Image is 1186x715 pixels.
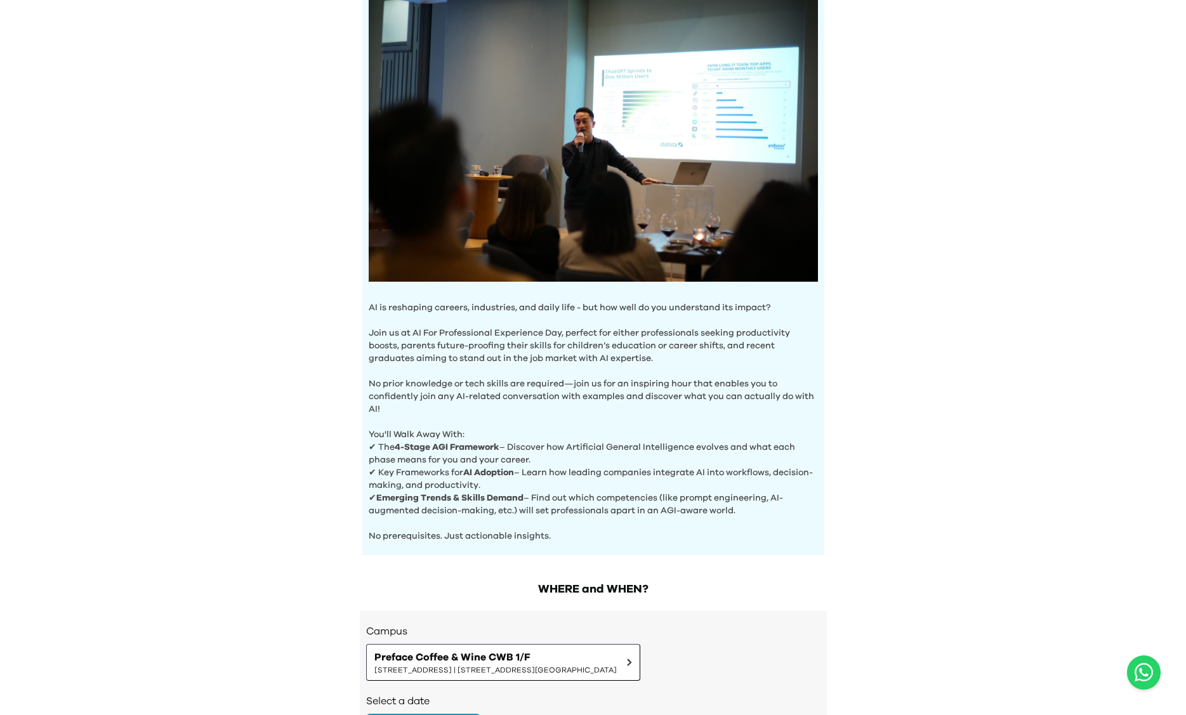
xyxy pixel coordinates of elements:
p: ✔ Key Frameworks for – Learn how leading companies integrate AI into workflows, decision-making, ... [369,466,818,492]
p: AI is reshaping careers, industries, and daily life - but how well do you understand its impact? [369,301,818,314]
h3: Campus [366,624,820,639]
a: Chat with us on WhatsApp [1127,655,1161,690]
p: Join us at AI For Professional Experience Day, perfect for either professionals seeking productiv... [369,314,818,365]
span: Preface Coffee & Wine CWB 1/F [374,650,617,665]
button: Preface Coffee & Wine CWB 1/F[STREET_ADDRESS] | [STREET_ADDRESS][GEOGRAPHIC_DATA] [366,644,640,681]
h2: Select a date [366,693,820,709]
b: 4-Stage AGI Framework [395,443,499,452]
button: Open WhatsApp chat [1127,655,1161,690]
b: AI Adoption [463,468,514,477]
p: No prerequisites. Just actionable insights. [369,517,818,542]
b: Emerging Trends & Skills Demand [376,494,524,502]
p: No prior knowledge or tech skills are required—join us for an inspiring hour that enables you to ... [369,365,818,416]
p: ✔ – Find out which competencies (like prompt engineering, AI-augmented decision-making, etc.) wil... [369,492,818,517]
h2: WHERE and WHEN? [360,581,827,598]
p: You'll Walk Away With: [369,416,818,441]
p: ✔ The – Discover how Artificial General Intelligence evolves and what each phase means for you an... [369,441,818,466]
span: [STREET_ADDRESS] | [STREET_ADDRESS][GEOGRAPHIC_DATA] [374,665,617,675]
